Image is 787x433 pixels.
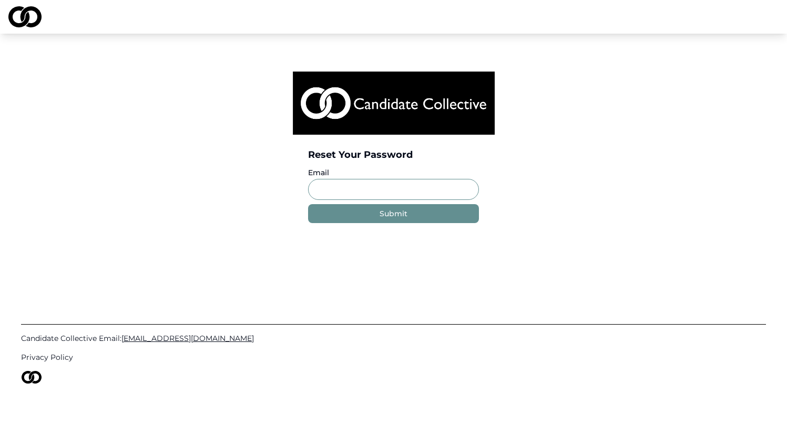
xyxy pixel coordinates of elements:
div: Reset Your Password [308,147,479,162]
div: Submit [380,208,407,219]
button: Submit [308,204,479,223]
img: logo [21,371,42,384]
img: logo [293,72,495,135]
label: Email [308,168,329,177]
a: Candidate Collective Email:[EMAIL_ADDRESS][DOMAIN_NAME] [21,333,766,344]
span: [EMAIL_ADDRESS][DOMAIN_NAME] [121,334,254,343]
a: Privacy Policy [21,352,766,362]
img: logo [8,6,42,27]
